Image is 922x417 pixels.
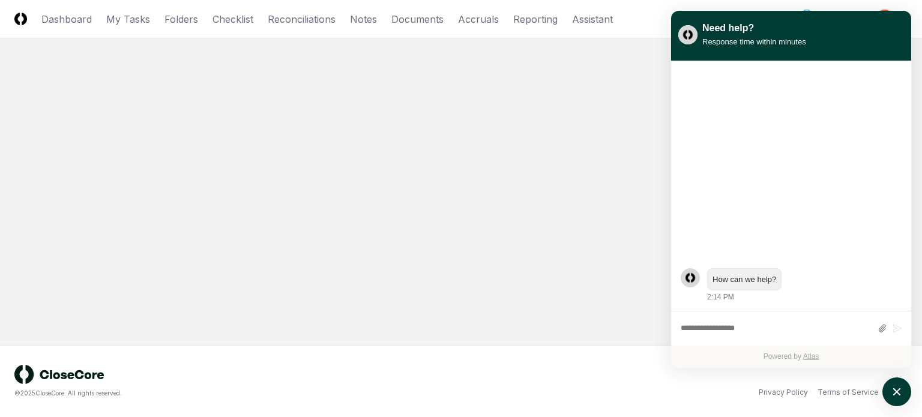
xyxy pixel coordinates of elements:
a: Reporting [513,12,558,26]
div: atlas-message-text [713,274,776,286]
button: atlas-launcher [882,377,911,406]
a: Dashboard [41,12,92,26]
div: © 2025 CloseCore. All rights reserved. [14,389,461,398]
a: Privacy Policy [759,387,808,398]
img: logo [14,365,104,384]
a: Checklist [212,12,253,26]
div: atlas-ticket [671,61,911,368]
div: 2:14 PM [707,292,734,302]
div: Response time within minutes [702,35,806,48]
a: Assistant [572,12,613,26]
a: Terms of Service [818,387,879,398]
img: RapidSOS logo [737,10,816,29]
a: Atlas [803,352,819,361]
img: yblje5SQxOoZuw2TcITt_icon.png [678,25,698,44]
div: atlas-composer [681,317,902,340]
img: ACg8ocK3mdmu6YYpaRl40uhUUGu9oxSxFSb1vbjsnEih2JuwAH1PGA=s96-c [875,10,894,29]
div: atlas-message-author-avatar [681,268,700,287]
img: Logo [14,13,27,25]
a: Folders [164,12,198,26]
a: Documents [391,12,444,26]
a: Notes [350,12,377,26]
a: My Tasks [106,12,150,26]
div: atlas-message [681,268,902,303]
div: Thursday, August 14, 2:14 PM [707,268,902,303]
button: Attach files by clicking or dropping files here [878,323,887,334]
div: Need help? [702,21,806,35]
div: atlas-message-bubble [707,268,782,291]
div: atlas-window [671,11,911,368]
div: Powered by [671,346,911,368]
a: Reconciliations [268,12,336,26]
a: Accruals [458,12,499,26]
